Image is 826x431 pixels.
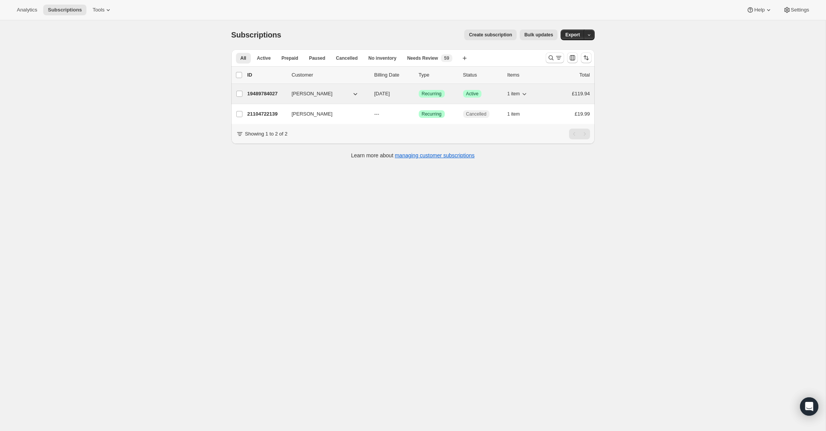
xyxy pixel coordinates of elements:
[247,71,286,79] p: ID
[791,7,809,13] span: Settings
[247,110,286,118] p: 21104722139
[48,7,82,13] span: Subscriptions
[241,55,246,61] span: All
[287,108,364,120] button: [PERSON_NAME]
[407,55,438,61] span: Needs Review
[507,111,520,117] span: 1 item
[507,71,546,79] div: Items
[245,130,288,138] p: Showing 1 to 2 of 2
[575,111,590,117] span: £19.99
[466,111,486,117] span: Cancelled
[569,129,590,139] nav: Pagination
[247,90,286,98] p: 19489784027
[422,91,442,97] span: Recurring
[546,52,564,63] button: Search and filter results
[247,88,590,99] div: 19489784027[PERSON_NAME][DATE]SuccessRecurringSuccessActive1 item£119.94
[309,55,325,61] span: Paused
[507,88,528,99] button: 1 item
[507,109,528,119] button: 1 item
[444,55,449,61] span: 59
[247,71,590,79] div: IDCustomerBilling DateTypeStatusItemsTotal
[336,55,358,61] span: Cancelled
[374,71,413,79] p: Billing Date
[561,29,584,40] button: Export
[507,91,520,97] span: 1 item
[463,71,501,79] p: Status
[754,7,764,13] span: Help
[231,31,281,39] span: Subscriptions
[520,29,558,40] button: Bulk updates
[459,53,471,64] button: Create new view
[374,111,379,117] span: ---
[351,152,475,159] p: Learn more about
[567,52,578,63] button: Customize table column order and visibility
[524,32,553,38] span: Bulk updates
[464,29,517,40] button: Create subscription
[565,32,580,38] span: Export
[93,7,104,13] span: Tools
[247,109,590,119] div: 21104722139[PERSON_NAME]---SuccessRecurringCancelled1 item£19.99
[572,91,590,96] span: £119.94
[466,91,479,97] span: Active
[43,5,86,15] button: Subscriptions
[374,91,390,96] span: [DATE]
[419,71,457,79] div: Type
[395,152,475,158] a: managing customer subscriptions
[579,71,590,79] p: Total
[800,397,818,416] div: Open Intercom Messenger
[287,88,364,100] button: [PERSON_NAME]
[422,111,442,117] span: Recurring
[779,5,814,15] button: Settings
[742,5,777,15] button: Help
[281,55,298,61] span: Prepaid
[292,71,368,79] p: Customer
[292,90,333,98] span: [PERSON_NAME]
[469,32,512,38] span: Create subscription
[292,110,333,118] span: [PERSON_NAME]
[88,5,117,15] button: Tools
[257,55,271,61] span: Active
[17,7,37,13] span: Analytics
[12,5,42,15] button: Analytics
[581,52,592,63] button: Sort the results
[368,55,396,61] span: No inventory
